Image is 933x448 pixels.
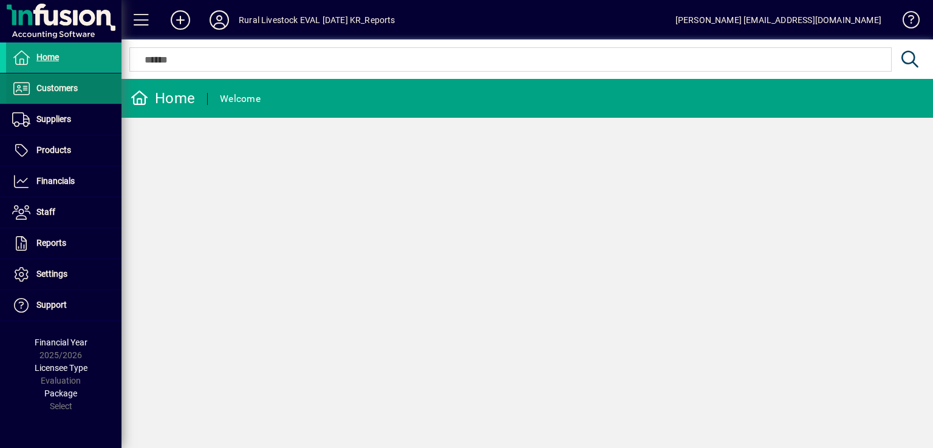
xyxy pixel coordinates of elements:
[6,104,121,135] a: Suppliers
[894,2,918,42] a: Knowledge Base
[36,145,71,155] span: Products
[6,166,121,197] a: Financials
[36,52,59,62] span: Home
[6,73,121,104] a: Customers
[6,290,121,321] a: Support
[35,338,87,347] span: Financial Year
[675,10,881,30] div: [PERSON_NAME] [EMAIL_ADDRESS][DOMAIN_NAME]
[6,135,121,166] a: Products
[35,363,87,373] span: Licensee Type
[36,176,75,186] span: Financials
[131,89,195,108] div: Home
[6,259,121,290] a: Settings
[36,83,78,93] span: Customers
[44,389,77,398] span: Package
[6,197,121,228] a: Staff
[200,9,239,31] button: Profile
[36,269,67,279] span: Settings
[161,9,200,31] button: Add
[239,10,395,30] div: Rural Livestock EVAL [DATE] KR_Reports
[220,89,261,109] div: Welcome
[36,114,71,124] span: Suppliers
[36,207,55,217] span: Staff
[36,238,66,248] span: Reports
[6,228,121,259] a: Reports
[36,300,67,310] span: Support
